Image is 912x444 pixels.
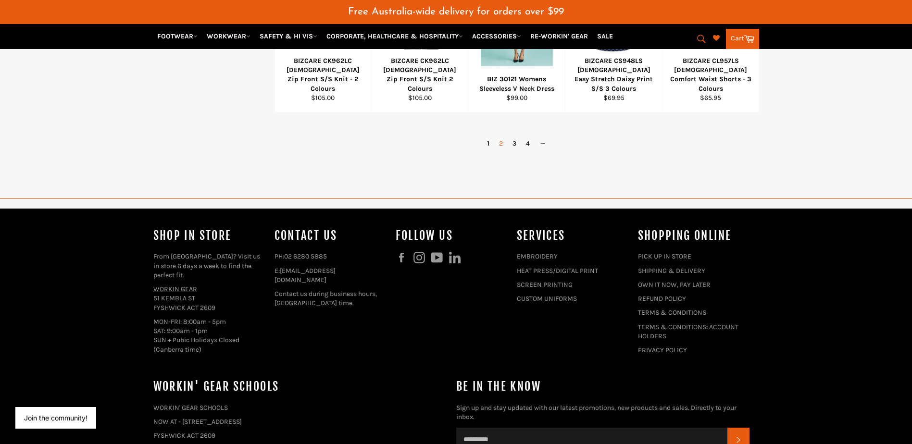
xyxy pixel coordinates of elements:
[153,417,447,426] p: NOW AT - [STREET_ADDRESS]
[153,28,201,45] a: FOOTWEAR
[153,317,265,354] p: MON-FRI: 8:00am - 5pm SAT: 9:00am - 1pm SUN + Pubic Holidays Closed (Canberra time)
[638,228,750,244] h4: SHOPPING ONLINE
[275,267,336,284] a: [EMAIL_ADDRESS][DOMAIN_NAME]
[468,28,525,45] a: ACCESSORIES
[517,252,558,260] a: EMBROIDERY
[638,281,711,289] a: OWN IT NOW, PAY LATER
[256,28,321,45] a: SAFETY & HI VIS
[475,74,559,93] div: BIZ 30121 Womens Sleeveless V Neck Dress
[284,252,327,260] a: 02 6280 5885
[638,267,705,275] a: SHIPPING & DELIVERY
[517,281,573,289] a: SCREEN PRINTING
[526,28,592,45] a: RE-WORKIN' GEAR
[593,28,617,45] a: SALE
[494,136,508,150] a: 2
[378,56,462,93] div: BIZCARE CK962LC [DEMOGRAPHIC_DATA] Zip Front S/S Knit 2 Colours
[535,136,551,150] a: →
[638,308,706,317] a: TERMS & CONDITIONS
[153,284,265,312] p: 51 KEMBLA ST FYSHWICK ACT 2609
[521,136,535,150] a: 4
[456,403,750,422] p: Sign up and stay updated with our latest promotions, new products and sales. Directly to your inbox.
[638,346,687,354] a: PRIVACY POLICY
[153,431,447,440] p: FYSHWICK ACT 2609
[517,228,628,244] h4: services
[572,56,656,93] div: BIZCARE CS948LS [DEMOGRAPHIC_DATA] Easy Stretch Daisy Print S/S 3 Colours
[456,379,750,395] h4: Be in the know
[726,29,759,49] a: Cart
[275,266,386,285] p: E:
[396,228,507,244] h4: Follow us
[275,252,386,261] p: PH:
[153,228,265,244] h4: Shop In Store
[275,228,386,244] h4: Contact Us
[638,252,691,260] a: PICK UP IN STORE
[281,56,365,93] div: BIZCARE CK962LC [DEMOGRAPHIC_DATA] Zip Front S/S Knit - 2 Colours
[638,323,738,340] a: TERMS & CONDITIONS: ACCOUNT HOLDERS
[668,56,753,93] div: BIZCARE CL957LS [DEMOGRAPHIC_DATA] Comfort Waist Shorts - 3 Colours
[323,28,467,45] a: CORPORATE, HEALTHCARE & HOSPITALITY
[517,267,598,275] a: HEAT PRESS/DIGITAL PRINT
[482,136,494,150] span: 1
[508,136,521,150] a: 3
[638,295,686,303] a: REFUND POLICY
[153,252,265,280] p: From [GEOGRAPHIC_DATA]? Visit us in store 6 days a week to find the perfect fit.
[517,295,577,303] a: CUSTOM UNIFORMS
[153,404,228,412] a: WORKIN' GEAR SCHOOLS
[24,414,87,422] button: Join the community!
[203,28,254,45] a: WORKWEAR
[153,285,197,293] a: WORKIN GEAR
[275,289,386,308] p: Contact us during business hours, [GEOGRAPHIC_DATA] time.
[153,379,447,395] h4: WORKIN' GEAR SCHOOLS
[348,7,564,17] span: Free Australia-wide delivery for orders over $99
